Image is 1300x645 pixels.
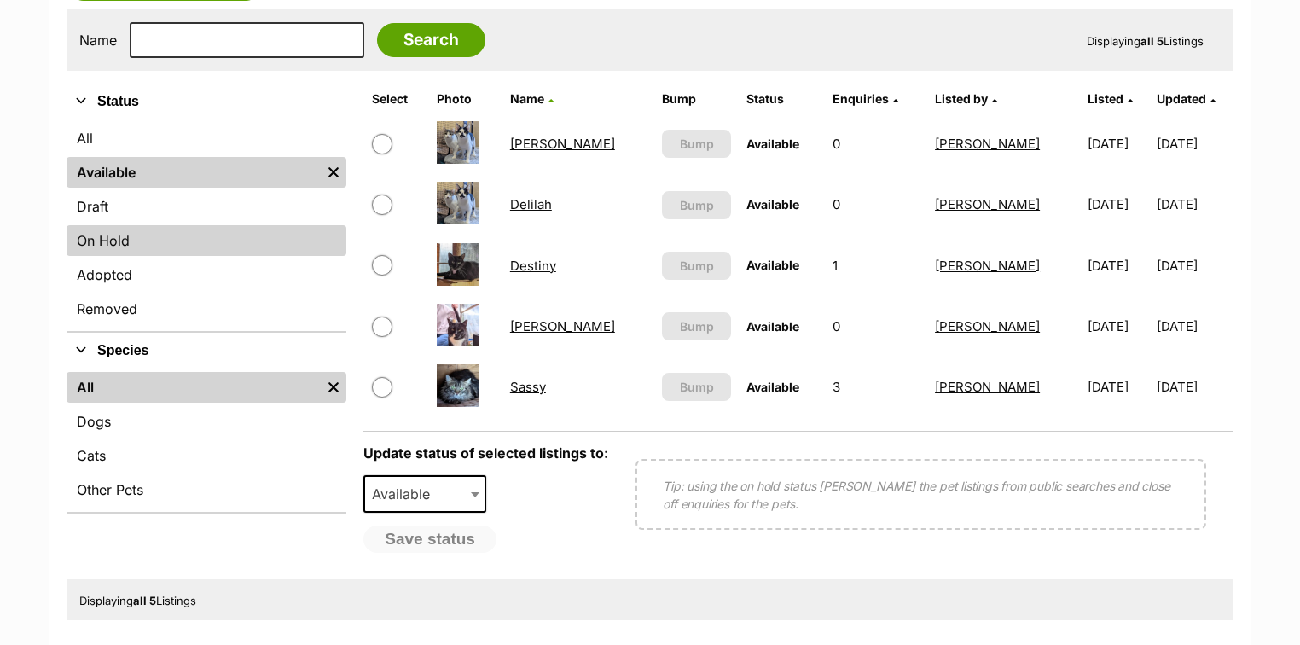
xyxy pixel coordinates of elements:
[67,119,346,331] div: Status
[67,406,346,437] a: Dogs
[365,85,428,113] th: Select
[826,236,926,295] td: 1
[510,91,544,106] span: Name
[680,196,714,214] span: Bump
[826,357,926,416] td: 3
[510,91,554,106] a: Name
[67,293,346,324] a: Removed
[746,258,799,272] span: Available
[680,317,714,335] span: Bump
[662,373,731,401] button: Bump
[430,85,502,113] th: Photo
[1157,175,1232,234] td: [DATE]
[321,372,346,403] a: Remove filter
[746,380,799,394] span: Available
[67,259,346,290] a: Adopted
[67,340,346,362] button: Species
[510,258,556,274] a: Destiny
[377,23,485,57] input: Search
[662,252,731,280] button: Bump
[510,136,615,152] a: [PERSON_NAME]
[826,114,926,173] td: 0
[826,175,926,234] td: 0
[67,440,346,471] a: Cats
[1157,91,1206,106] span: Updated
[680,378,714,396] span: Bump
[67,191,346,222] a: Draft
[1088,91,1133,106] a: Listed
[510,318,615,334] a: [PERSON_NAME]
[67,123,346,154] a: All
[1081,175,1156,234] td: [DATE]
[1157,357,1232,416] td: [DATE]
[935,91,988,106] span: Listed by
[935,91,997,106] a: Listed by
[935,318,1040,334] a: [PERSON_NAME]
[67,474,346,505] a: Other Pets
[1157,297,1232,356] td: [DATE]
[935,258,1040,274] a: [PERSON_NAME]
[437,364,479,407] img: Sassy
[321,157,346,188] a: Remove filter
[746,137,799,151] span: Available
[79,594,196,607] span: Displaying Listings
[680,135,714,153] span: Bump
[67,90,346,113] button: Status
[935,379,1040,395] a: [PERSON_NAME]
[662,191,731,219] button: Bump
[1081,297,1156,356] td: [DATE]
[437,243,479,286] img: Destiny
[365,482,447,506] span: Available
[746,197,799,212] span: Available
[133,594,156,607] strong: all 5
[663,477,1179,513] p: Tip: using the on hold status [PERSON_NAME] the pet listings from public searches and close off e...
[1140,34,1164,48] strong: all 5
[680,257,714,275] span: Bump
[510,379,546,395] a: Sassy
[1157,236,1232,295] td: [DATE]
[437,304,479,346] img: Lionel
[935,196,1040,212] a: [PERSON_NAME]
[79,32,117,48] label: Name
[67,157,321,188] a: Available
[1157,114,1232,173] td: [DATE]
[1081,114,1156,173] td: [DATE]
[740,85,824,113] th: Status
[67,369,346,512] div: Species
[662,312,731,340] button: Bump
[1157,91,1216,106] a: Updated
[363,445,608,462] label: Update status of selected listings to:
[662,130,731,158] button: Bump
[1081,357,1156,416] td: [DATE]
[826,297,926,356] td: 0
[655,85,738,113] th: Bump
[67,225,346,256] a: On Hold
[363,475,486,513] span: Available
[833,91,898,106] a: Enquiries
[67,372,321,403] a: All
[1087,34,1204,48] span: Displaying Listings
[833,91,889,106] span: translation missing: en.admin.listings.index.attributes.enquiries
[935,136,1040,152] a: [PERSON_NAME]
[1088,91,1123,106] span: Listed
[746,319,799,334] span: Available
[363,526,496,553] button: Save status
[510,196,552,212] a: Delilah
[1081,236,1156,295] td: [DATE]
